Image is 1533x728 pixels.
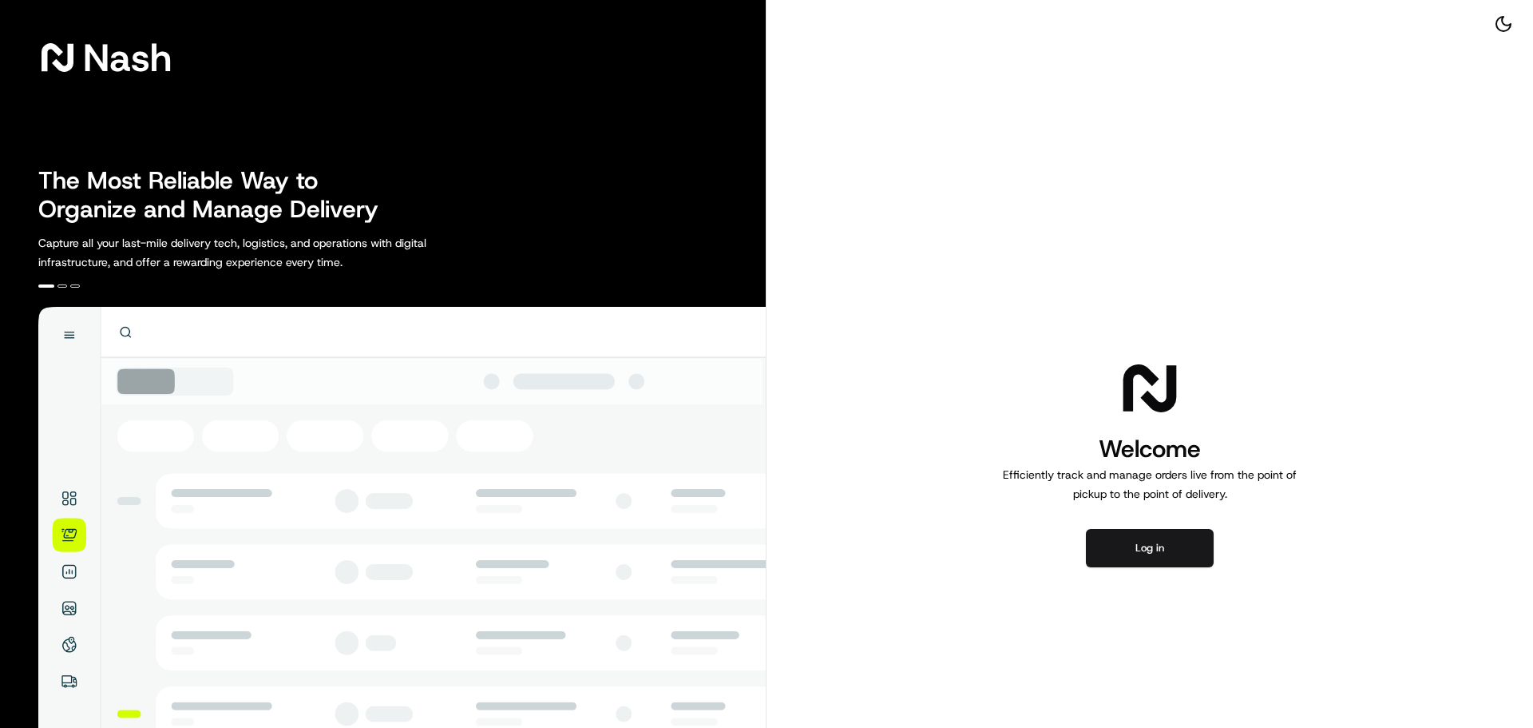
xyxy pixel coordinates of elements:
p: Efficiently track and manage orders live from the point of pickup to the point of delivery. [996,465,1303,503]
p: Capture all your last-mile delivery tech, logistics, and operations with digital infrastructure, ... [38,233,498,272]
button: Log in [1086,529,1214,567]
span: Nash [83,42,172,74]
h2: The Most Reliable Way to Organize and Manage Delivery [38,166,396,224]
h1: Welcome [996,433,1303,465]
